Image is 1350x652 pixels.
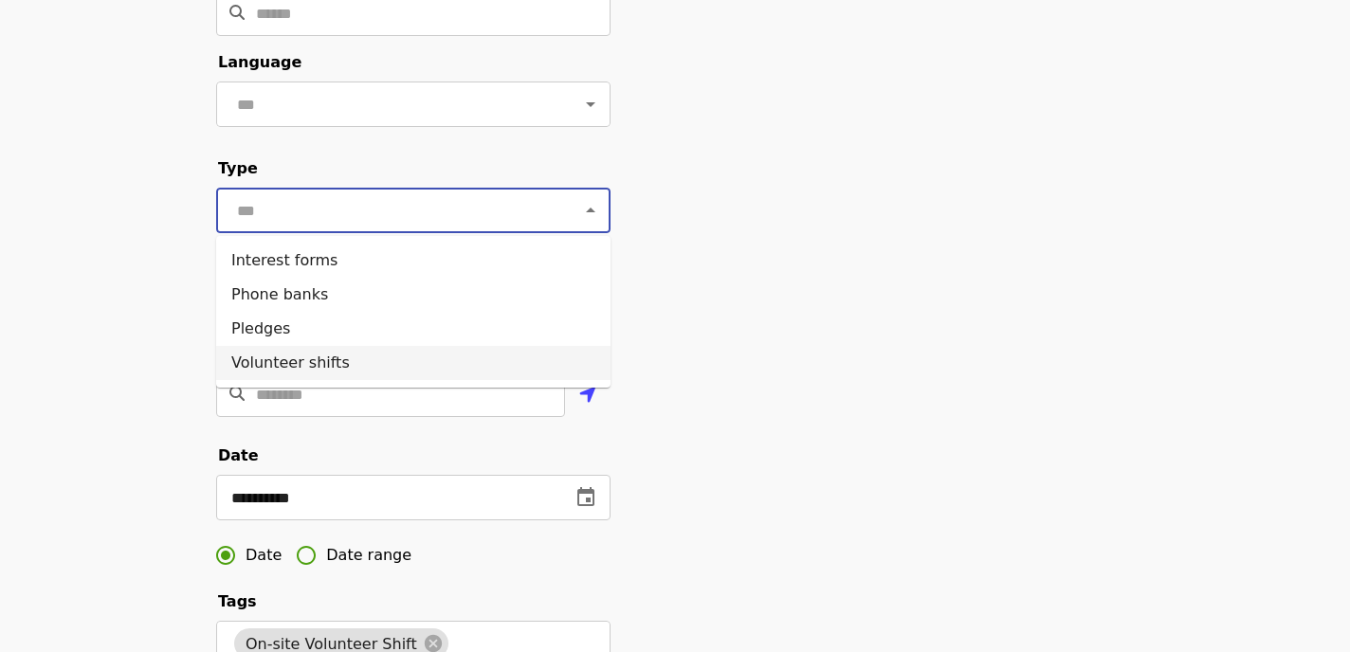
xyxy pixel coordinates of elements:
[218,592,257,610] span: Tags
[563,475,609,520] button: change date
[256,371,565,417] input: Location
[216,346,611,380] li: Volunteer shifts
[216,244,611,278] li: Interest forms
[577,91,604,118] button: Open
[579,384,596,407] i: location-arrow icon
[218,53,301,71] span: Language
[246,544,282,567] span: Date
[577,197,604,224] button: Close
[218,446,259,464] span: Date
[229,4,245,22] i: search icon
[218,159,258,177] span: Type
[216,278,611,312] li: Phone banks
[229,385,245,403] i: search icon
[326,544,411,567] span: Date range
[565,373,611,419] button: Use my location
[216,312,611,346] li: Pledges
